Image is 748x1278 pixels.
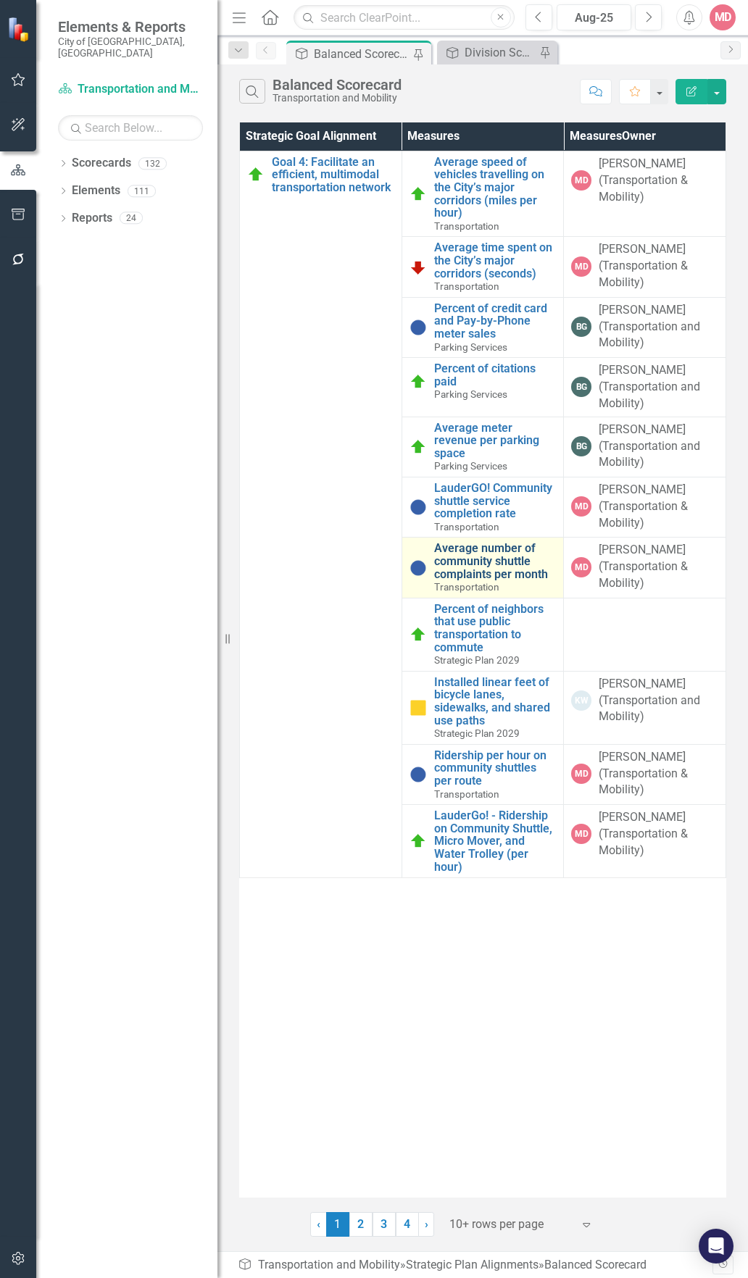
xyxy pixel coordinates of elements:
[349,1212,373,1237] a: 2
[425,1217,428,1231] span: ›
[434,727,520,739] span: Strategic Plan 2029
[699,1229,734,1264] div: Open Intercom Messenger
[599,809,718,859] div: [PERSON_NAME] (Transportation & Mobility)
[434,603,557,653] a: Percent of neighbors that use public transportation to commute
[564,671,726,744] td: Double-Click to Edit
[564,417,726,477] td: Double-Click to Edit
[402,417,564,477] td: Double-Click to Edit Right Click for Context Menu
[314,45,410,63] div: Balanced Scorecard
[410,259,427,276] img: Reviewing for Improvement
[434,809,557,873] a: LauderGo! - Ridership on Community Shuttle, Micro Mover, and Water Trolley (per hour)
[434,749,557,788] a: Ridership per hour on community shuttles per route
[571,824,591,844] div: MD
[557,4,631,30] button: Aug-25
[402,671,564,744] td: Double-Click to Edit Right Click for Context Menu
[317,1217,320,1231] span: ‹
[410,626,427,643] img: Proceeding as Planned
[402,151,564,237] td: Double-Click to Edit Right Click for Context Menu
[571,317,591,337] div: BG
[571,256,591,277] div: MD
[326,1212,349,1237] span: 1
[434,280,499,292] span: Transportation
[571,436,591,456] div: BG
[406,1258,539,1271] a: Strategic Plan Alignments
[294,5,515,30] input: Search ClearPoint...
[564,805,726,878] td: Double-Click to Edit
[434,482,557,520] a: LauderGO! Community shuttle service completion rate
[240,151,402,877] td: Double-Click to Edit Right Click for Context Menu
[599,542,718,592] div: [PERSON_NAME] (Transportation & Mobility)
[273,77,402,93] div: Balanced Scorecard
[571,496,591,517] div: MD
[564,358,726,417] td: Double-Click to Edit
[58,18,203,35] span: Elements & Reports
[599,422,718,472] div: [PERSON_NAME] (Transportation and Mobility)
[247,166,265,183] img: Proceeding as Planned
[564,297,726,357] td: Double-Click to Edit
[402,358,564,417] td: Double-Click to Edit Right Click for Context Menu
[410,766,427,783] img: Information Unavailable
[402,538,564,598] td: Double-Click to Edit Right Click for Context Menu
[402,477,564,538] td: Double-Click to Edit Right Click for Context Menu
[402,237,564,297] td: Double-Click to Edit Right Click for Context Menu
[564,151,726,237] td: Double-Click to Edit
[434,521,499,532] span: Transportation
[599,482,718,532] div: [PERSON_NAME] (Transportation & Mobility)
[373,1212,396,1237] a: 3
[58,81,203,98] a: Transportation and Mobility
[571,557,591,577] div: MD
[402,805,564,878] td: Double-Click to Edit Right Click for Context Menu
[258,1258,400,1271] a: Transportation and Mobility
[434,156,557,220] a: Average speed of vehicles travelling on the City’s major corridors (miles per hour)
[434,581,499,593] span: Transportation
[564,538,726,598] td: Double-Click to Edit
[272,156,394,194] a: Goal 4: Facilitate an efficient, multimodal transportation network
[402,297,564,357] td: Double-Click to Edit Right Click for Context Menu
[410,373,427,390] img: Proceeding as Planned
[410,559,427,577] img: Information Unavailable
[564,237,726,297] td: Double-Click to Edit
[571,764,591,784] div: MD
[441,43,536,62] a: Division Scorecard
[564,598,726,671] td: Double-Click to Edit
[7,16,33,41] img: ClearPoint Strategy
[434,676,557,727] a: Installed linear feet of bicycle lanes, sidewalks, and shared use paths
[402,598,564,671] td: Double-Click to Edit Right Click for Context Menu
[564,744,726,804] td: Double-Click to Edit
[58,35,203,59] small: City of [GEOGRAPHIC_DATA], [GEOGRAPHIC_DATA]
[410,699,427,717] img: Monitoring Progress
[238,1257,712,1274] div: » »
[434,362,557,388] a: Percent of citations paid
[72,155,131,172] a: Scorecards
[599,241,718,291] div: [PERSON_NAME] (Transportation & Mobility)
[599,156,718,206] div: [PERSON_NAME] (Transportation & Mobility)
[410,438,427,456] img: Proceeding as Planned
[434,654,520,666] span: Strategic Plan 2029
[434,341,507,353] span: Parking Services
[434,460,507,472] span: Parking Services
[138,157,167,170] div: 132
[562,9,626,27] div: Aug-25
[434,542,557,580] a: Average number of community shuttle complaints per month
[564,477,726,538] td: Double-Click to Edit
[410,319,427,336] img: Information Unavailable
[599,676,718,726] div: [PERSON_NAME] (Transportation and Mobility)
[410,185,427,203] img: Proceeding as Planned
[434,388,507,400] span: Parking Services
[434,788,499,800] span: Transportation
[434,422,557,460] a: Average meter revenue per parking space
[128,185,156,197] div: 111
[72,210,112,227] a: Reports
[410,832,427,850] img: Proceeding as Planned
[434,302,557,341] a: Percent of credit card and Pay-by-Phone meter sales
[465,43,536,62] div: Division Scorecard
[396,1212,419,1237] a: 4
[72,183,120,199] a: Elements
[599,362,718,412] div: [PERSON_NAME] (Transportation and Mobility)
[599,302,718,352] div: [PERSON_NAME] (Transportation and Mobility)
[58,115,203,141] input: Search Below...
[402,744,564,804] td: Double-Click to Edit Right Click for Context Menu
[273,93,402,104] div: Transportation and Mobility
[710,4,736,30] button: MD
